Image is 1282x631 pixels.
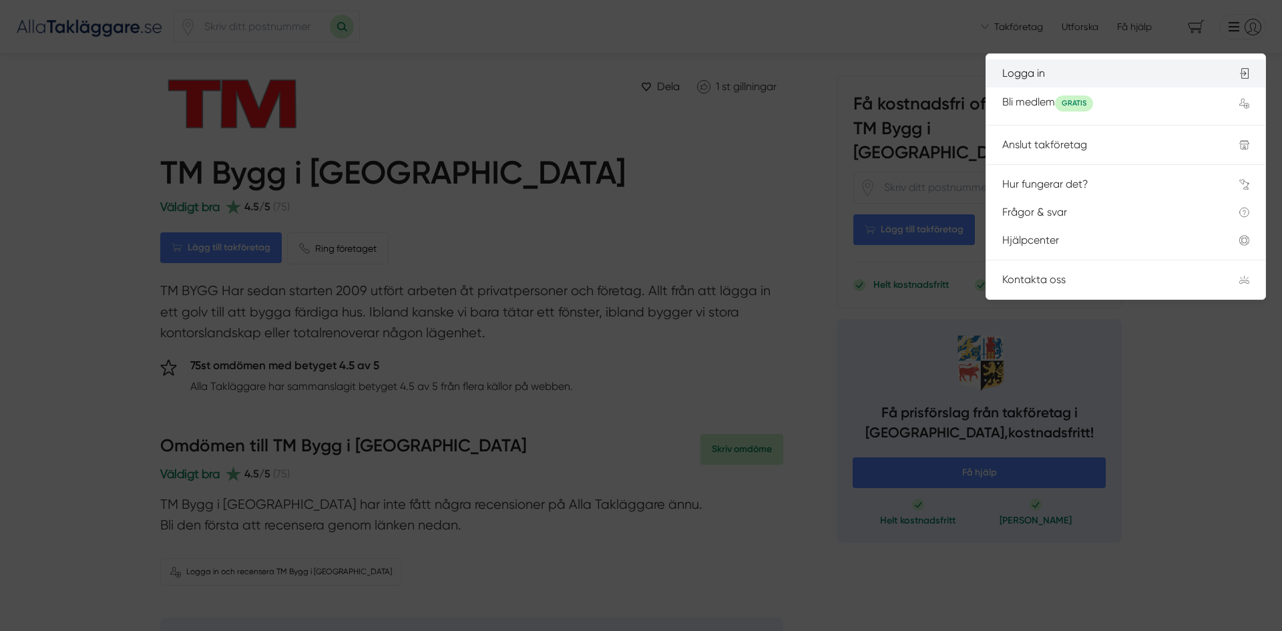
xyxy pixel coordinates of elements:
div: Kontakta oss [1002,274,1207,286]
div: Anslut takföretag [1002,139,1207,151]
div: Logga in [1002,67,1207,79]
div: Frågor & svar [1002,206,1207,218]
span: GRATIS [1055,95,1093,112]
div: Hur fungerar det? [1002,178,1207,190]
div: Hjälpcenter [1002,234,1207,246]
div: Bli medlem [1002,95,1207,112]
